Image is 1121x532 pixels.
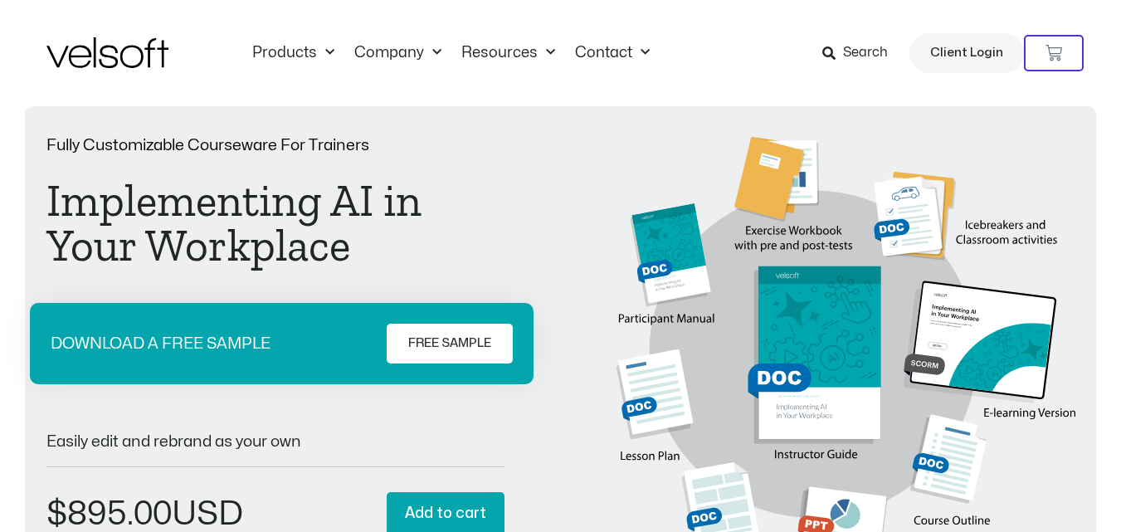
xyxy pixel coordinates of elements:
a: CompanyMenu Toggle [344,44,451,62]
span: $ [46,498,67,530]
a: FREE SAMPLE [387,324,513,364]
a: Search [822,39,899,67]
a: ProductsMenu Toggle [242,44,344,62]
a: ResourcesMenu Toggle [451,44,565,62]
bdi: 895.00 [46,498,172,530]
h1: Implementing AI in Your Workplace [46,178,504,268]
span: Search [843,42,888,64]
img: Velsoft Training Materials [46,37,168,68]
p: Fully Customizable Courseware For Trainers [46,138,504,154]
nav: Menu [242,44,660,62]
span: FREE SAMPLE [408,334,491,354]
p: Easily edit and rebrand as your own [46,434,504,450]
a: Client Login [909,33,1024,73]
p: DOWNLOAD A FREE SAMPLE [51,336,271,352]
a: ContactMenu Toggle [565,44,660,62]
span: Client Login [930,42,1003,64]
